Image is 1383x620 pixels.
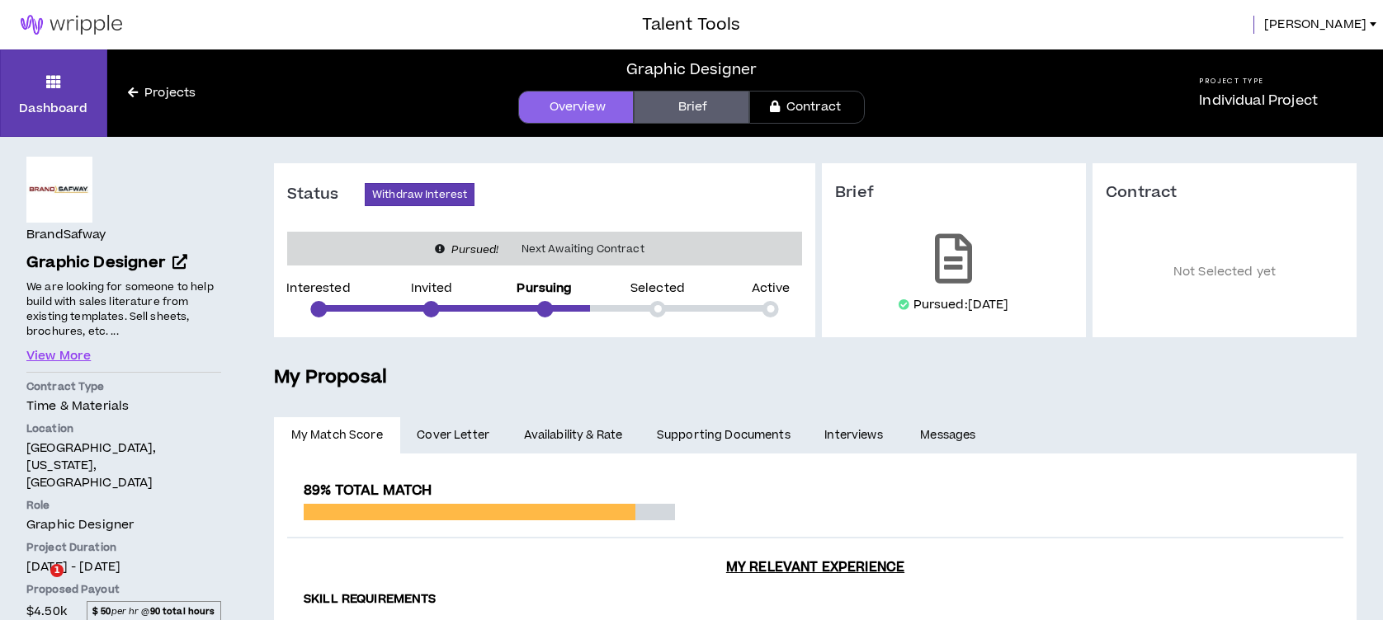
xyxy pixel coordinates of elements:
h5: Project Type [1199,76,1318,87]
p: Role [26,498,221,513]
p: Interested [286,283,350,294]
p: Not Selected yet [1106,228,1343,317]
span: 89% Total Match [304,481,432,500]
a: Projects [107,84,216,102]
span: [PERSON_NAME] [1264,16,1366,34]
a: Graphic Designer [26,251,221,275]
a: Contract [749,91,865,124]
a: Brief [634,91,749,124]
h3: My Relevant Experience [287,559,1343,575]
p: Location [26,421,221,436]
h3: Talent Tools [642,12,740,37]
span: Next Awaiting Contract [512,241,654,257]
p: Selected [630,283,685,294]
span: Graphic Designer [26,251,165,274]
iframe: Intercom live chat [17,564,56,604]
span: 1 [50,564,64,577]
a: Supporting Documents [640,417,807,453]
span: Cover Letter [417,426,489,444]
p: Invited [411,283,453,294]
button: View More [26,347,91,365]
p: Project Duration [26,540,221,555]
h3: Brief [835,183,1073,203]
p: Time & Materials [26,397,221,415]
p: Contract Type [26,379,221,394]
p: Pursued: [DATE] [913,297,1009,313]
p: Individual Project [1199,91,1318,110]
h3: Contract [1106,183,1343,203]
a: Messages [904,417,997,453]
p: Pursuing [517,283,572,294]
button: Withdraw Interest [365,183,474,206]
a: My Match Score [274,417,400,453]
p: Proposed Payout [26,582,221,597]
a: Overview [518,91,634,124]
strong: 90 total hours [150,605,215,618]
strong: $ 50 [92,605,111,618]
p: Active [752,283,791,294]
h3: Status [287,185,365,204]
h5: My Proposal [274,364,1357,392]
div: Graphic Designer [626,59,757,81]
span: Graphic Designer [26,516,134,533]
h4: BrandSafway [26,226,106,244]
p: [DATE] - [DATE] [26,558,221,575]
p: We are looking for someone to help build with sales literature from existing templates. Sell shee... [26,279,221,341]
a: Interviews [808,417,904,453]
p: Dashboard [19,100,87,117]
a: Availability & Rate [507,417,640,453]
p: [GEOGRAPHIC_DATA], [US_STATE], [GEOGRAPHIC_DATA] [26,439,221,491]
h4: Skill Requirements [304,592,1327,608]
i: Pursued! [451,242,498,257]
